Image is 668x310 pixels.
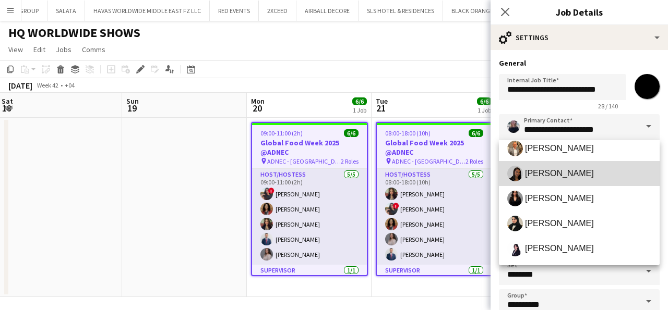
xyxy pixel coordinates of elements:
span: ! [268,188,275,194]
app-job-card: 09:00-11:00 (2h)6/6Global Food Week 2025 @ADNEC ADNEC - [GEOGRAPHIC_DATA]2 RolesHost/Hostess5/509... [251,122,368,276]
h3: General [499,58,660,68]
span: [PERSON_NAME] [525,143,594,153]
span: Tue [376,96,388,106]
span: [PERSON_NAME] [525,193,594,203]
span: ADNEC - [GEOGRAPHIC_DATA] [392,157,466,165]
span: 6/6 [477,97,492,105]
span: Edit [33,45,45,54]
span: View [8,45,23,54]
app-card-role: Supervisor1/108:00-18:00 (10h) [377,265,492,300]
button: 2XCEED [259,1,296,21]
span: 21 [374,102,388,114]
button: SLS HOTEL & RESIDENCES [359,1,443,21]
span: 6/6 [352,97,367,105]
app-job-card: 08:00-18:00 (10h)6/6Global Food Week 2025 @ADNEC ADNEC - [GEOGRAPHIC_DATA]2 RolesHost/Hostess5/50... [376,122,493,276]
app-card-role: Supervisor1/109:00-11:00 (2h) [252,265,367,300]
span: 2 Roles [341,157,359,165]
button: SALATA [47,1,85,21]
h1: HQ WORLDWIDE SHOWS [8,25,140,41]
span: 6/6 [344,129,359,137]
button: RED EVENTS [210,1,259,21]
div: Settings [491,25,668,50]
button: AIRBALL DECORE [296,1,359,21]
span: Comms [82,45,105,54]
span: 28 / 140 [590,102,626,110]
app-card-role: Host/Hostess5/508:00-18:00 (10h)[PERSON_NAME]![PERSON_NAME][PERSON_NAME][PERSON_NAME][PERSON_NAME] [377,169,492,265]
app-card-role: Host/Hostess5/509:00-11:00 (2h)![PERSON_NAME][PERSON_NAME][PERSON_NAME][PERSON_NAME][PERSON_NAME] [252,169,367,265]
a: View [4,43,27,56]
h3: Global Food Week 2025 @ADNEC [377,138,492,157]
span: 2 Roles [466,157,483,165]
span: Sun [126,96,139,106]
span: 6/6 [469,129,483,137]
a: Jobs [52,43,76,56]
div: 1 Job [353,106,366,114]
span: Week 42 [34,81,61,89]
button: HAVAS WORLDWIDE MIDDLE EAST FZ LLC [85,1,210,21]
span: ADNEC - [GEOGRAPHIC_DATA] [267,157,341,165]
div: [DATE] [8,80,32,91]
div: +04 [65,81,75,89]
span: [PERSON_NAME] [525,168,594,178]
h3: Global Food Week 2025 @ADNEC [252,138,367,157]
span: ! [393,203,399,209]
span: 19 [125,102,139,114]
span: Sat [2,96,13,106]
span: [PERSON_NAME] [525,243,594,253]
div: 1 Job [478,106,491,114]
button: BLACK ORANGE [443,1,502,21]
span: 09:00-11:00 (2h) [260,129,303,137]
span: 08:00-18:00 (10h) [385,129,431,137]
a: Comms [78,43,110,56]
span: Mon [251,96,265,106]
a: Edit [29,43,50,56]
span: [PERSON_NAME] [525,218,594,228]
h3: Job Details [491,5,668,19]
span: Jobs [56,45,71,54]
span: 20 [249,102,265,114]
